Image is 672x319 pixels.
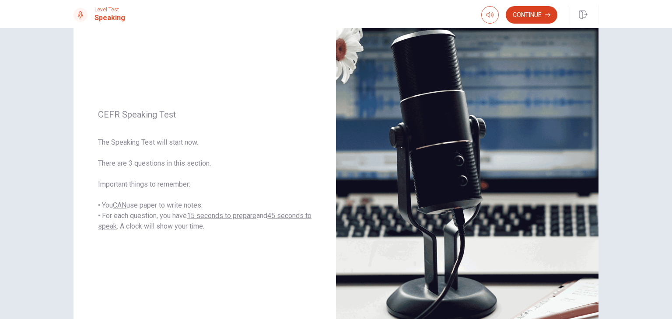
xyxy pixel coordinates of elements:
[187,212,256,220] u: 15 seconds to prepare
[94,13,125,23] h1: Speaking
[113,201,126,209] u: CAN
[98,137,311,232] span: The Speaking Test will start now. There are 3 questions in this section. Important things to reme...
[506,6,557,24] button: Continue
[98,109,311,120] span: CEFR Speaking Test
[94,7,125,13] span: Level Test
